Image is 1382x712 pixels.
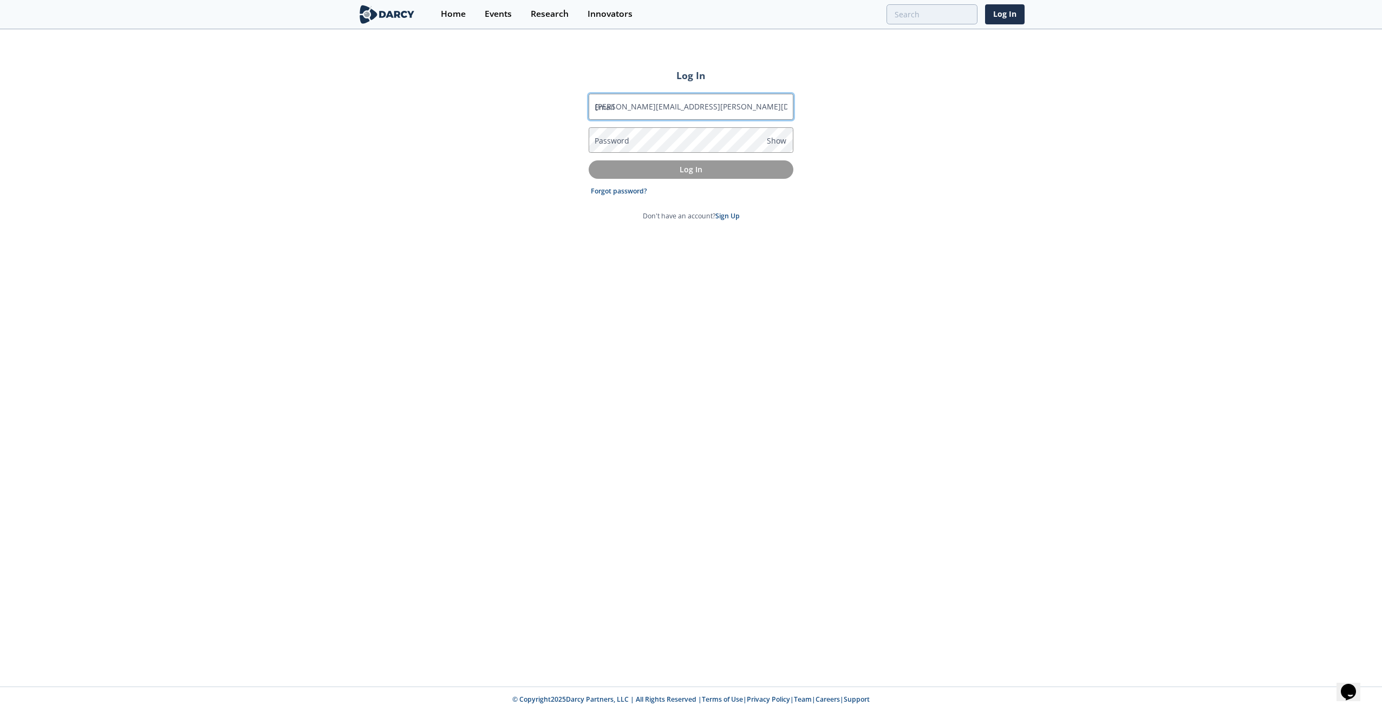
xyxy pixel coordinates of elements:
[747,695,790,704] a: Privacy Policy
[886,4,977,24] input: Advanced Search
[595,135,629,146] label: Password
[441,10,466,18] div: Home
[596,164,786,175] p: Log In
[794,695,812,704] a: Team
[588,10,633,18] div: Innovators
[844,695,870,704] a: Support
[589,160,793,178] button: Log In
[589,68,793,82] h2: Log In
[357,5,416,24] img: logo-wide.svg
[485,10,512,18] div: Events
[531,10,569,18] div: Research
[290,695,1092,704] p: © Copyright 2025 Darcy Partners, LLC | All Rights Reserved | | | | |
[715,211,740,221] a: Sign Up
[767,135,786,146] span: Show
[595,101,615,113] label: Email
[643,211,740,221] p: Don't have an account?
[591,186,647,196] a: Forgot password?
[1337,669,1371,701] iframe: chat widget
[985,4,1025,24] a: Log In
[816,695,840,704] a: Careers
[702,695,743,704] a: Terms of Use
